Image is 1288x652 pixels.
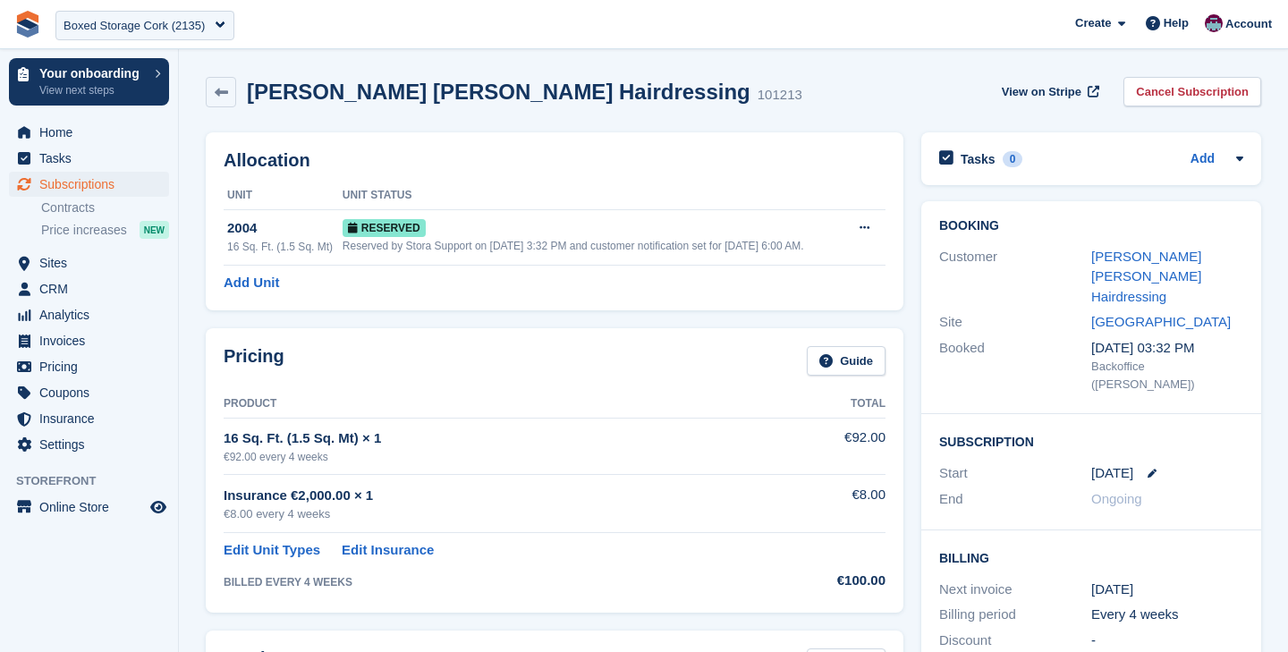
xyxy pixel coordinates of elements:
a: Guide [807,346,885,376]
a: Price increases NEW [41,220,169,240]
td: €92.00 [761,418,885,474]
img: stora-icon-8386f47178a22dfd0bd8f6a31ec36ba5ce8667c1dd55bd0f319d3a0aa187defe.svg [14,11,41,38]
span: Settings [39,432,147,457]
h2: Tasks [961,151,996,167]
div: Site [939,312,1091,333]
div: €8.00 every 4 weeks [224,505,761,523]
div: Discount [939,631,1091,651]
th: Product [224,390,761,419]
a: Add Unit [224,273,279,293]
div: BILLED EVERY 4 WEEKS [224,574,761,590]
div: Customer [939,247,1091,308]
span: Price increases [41,222,127,239]
h2: Booking [939,219,1243,233]
span: Storefront [16,472,178,490]
div: - [1091,631,1243,651]
a: Edit Insurance [342,540,434,561]
a: menu [9,380,169,405]
span: Reserved [343,219,426,237]
a: menu [9,250,169,275]
span: Home [39,120,147,145]
a: menu [9,495,169,520]
h2: Subscription [939,432,1243,450]
div: Next invoice [939,580,1091,600]
a: menu [9,120,169,145]
div: Booked [939,338,1091,394]
a: [PERSON_NAME] [PERSON_NAME] Hairdressing [1091,249,1201,304]
span: Account [1225,15,1272,33]
div: Every 4 weeks [1091,605,1243,625]
span: CRM [39,276,147,301]
div: Backoffice ([PERSON_NAME]) [1091,358,1243,393]
div: NEW [140,221,169,239]
div: Insurance €2,000.00 × 1 [224,486,761,506]
img: Brian Young [1205,14,1223,32]
a: menu [9,354,169,379]
td: €8.00 [761,475,885,533]
div: Boxed Storage Cork (2135) [64,17,205,35]
span: Pricing [39,354,147,379]
div: Start [939,463,1091,484]
span: Tasks [39,146,147,171]
p: Your onboarding [39,67,146,80]
a: menu [9,172,169,197]
div: 16 Sq. Ft. (1.5 Sq. Mt) [227,239,343,255]
th: Unit Status [343,182,845,210]
span: Sites [39,250,147,275]
th: Unit [224,182,343,210]
a: menu [9,406,169,431]
div: €100.00 [761,571,885,591]
span: Analytics [39,302,147,327]
a: Cancel Subscription [1123,77,1261,106]
a: Preview store [148,496,169,518]
span: Ongoing [1091,491,1142,506]
a: View on Stripe [995,77,1103,106]
span: Coupons [39,380,147,405]
h2: Pricing [224,346,284,376]
a: Edit Unit Types [224,540,320,561]
h2: [PERSON_NAME] [PERSON_NAME] Hairdressing [247,80,750,104]
div: Reserved by Stora Support on [DATE] 3:32 PM and customer notification set for [DATE] 6:00 AM. [343,238,845,254]
span: Create [1075,14,1111,32]
div: [DATE] [1091,580,1243,600]
a: menu [9,432,169,457]
a: menu [9,276,169,301]
a: [GEOGRAPHIC_DATA] [1091,314,1231,329]
span: Online Store [39,495,147,520]
span: Help [1164,14,1189,32]
div: 101213 [758,85,802,106]
div: 16 Sq. Ft. (1.5 Sq. Mt) × 1 [224,428,761,449]
span: Insurance [39,406,147,431]
h2: Billing [939,548,1243,566]
span: Subscriptions [39,172,147,197]
h2: Allocation [224,150,885,171]
div: 2004 [227,218,343,239]
a: menu [9,302,169,327]
div: End [939,489,1091,510]
div: €92.00 every 4 weeks [224,449,761,465]
div: [DATE] 03:32 PM [1091,338,1243,359]
a: Contracts [41,199,169,216]
a: Add [1191,149,1215,170]
p: View next steps [39,82,146,98]
a: menu [9,328,169,353]
div: 0 [1003,151,1023,167]
div: Billing period [939,605,1091,625]
a: menu [9,146,169,171]
time: 2025-08-26 00:00:00 UTC [1091,463,1133,484]
span: Invoices [39,328,147,353]
span: View on Stripe [1002,83,1081,101]
th: Total [761,390,885,419]
a: Your onboarding View next steps [9,58,169,106]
